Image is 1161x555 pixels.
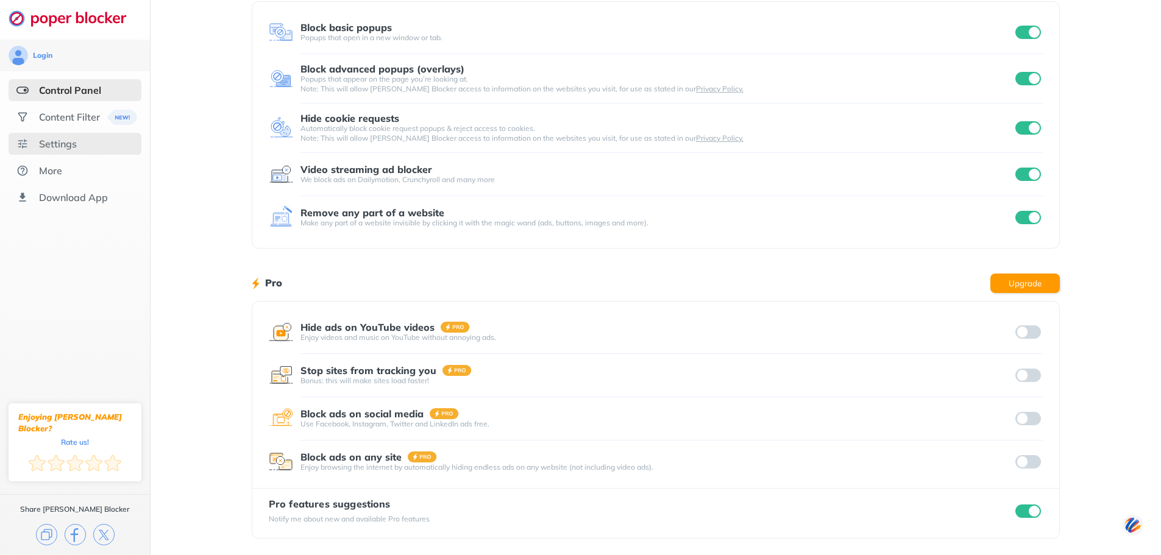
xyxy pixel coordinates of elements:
img: feature icon [269,116,293,140]
div: Use Facebook, Instagram, Twitter and LinkedIn ads free. [300,419,1014,429]
img: pro-badge.svg [408,451,437,462]
div: Bonus: this will make sites load faster! [300,376,1014,386]
div: Stop sites from tracking you [300,365,436,376]
div: Hide ads on YouTube videos [300,322,435,333]
div: Block ads on social media [300,408,424,419]
div: Settings [39,138,77,150]
img: feature icon [269,406,293,431]
img: features-selected.svg [16,84,29,96]
div: Enjoy browsing the internet by automatically hiding endless ads on any website (not including vid... [300,462,1014,472]
div: Popups that appear on the page you’re looking at. Note: This will allow [PERSON_NAME] Blocker acc... [300,74,1014,94]
img: settings.svg [16,138,29,150]
img: feature icon [269,162,293,186]
img: feature icon [269,450,293,474]
img: pro-badge.svg [441,322,470,333]
div: Notify me about new and available Pro features [269,514,430,524]
div: Rate us! [61,439,89,445]
div: Share [PERSON_NAME] Blocker [20,504,130,514]
img: lighting bolt [252,276,260,291]
a: Privacy Policy. [696,84,744,93]
div: More [39,164,62,177]
div: Block basic popups [300,22,392,33]
img: pro-badge.svg [430,408,459,419]
img: facebook.svg [65,524,86,545]
img: download-app.svg [16,191,29,203]
div: Block advanced popups (overlays) [300,63,464,74]
div: Login [33,51,52,60]
img: x.svg [93,524,115,545]
div: Download App [39,191,108,203]
div: Popups that open in a new window or tab. [300,33,1014,43]
button: Upgrade [990,274,1060,293]
div: Make any part of a website invisible by clicking it with the magic wand (ads, buttons, images and... [300,218,1014,228]
div: Content Filter [39,111,100,123]
div: Hide cookie requests [300,113,399,124]
img: about.svg [16,164,29,177]
img: logo-webpage.svg [9,10,140,27]
div: Pro features suggestions [269,498,430,509]
div: Enjoying [PERSON_NAME] Blocker? [18,411,132,434]
img: feature icon [269,205,293,230]
img: feature icon [269,363,293,387]
div: Control Panel [39,84,101,96]
div: Video streaming ad blocker [300,164,432,175]
div: Automatically block cookie request popups & reject access to cookies. Note: This will allow [PERS... [300,124,1014,143]
img: social.svg [16,111,29,123]
img: avatar.svg [9,46,28,65]
img: copy.svg [36,524,57,545]
img: feature icon [269,66,293,91]
img: pro-badge.svg [442,365,472,376]
img: feature icon [269,20,293,44]
h1: Pro [265,275,282,291]
div: We block ads on Dailymotion, Crunchyroll and many more [300,175,1014,185]
img: menuBanner.svg [107,110,137,125]
img: svg+xml;base64,PHN2ZyB3aWR0aD0iNDQiIGhlaWdodD0iNDQiIHZpZXdCb3g9IjAgMCA0NCA0NCIgZmlsbD0ibm9uZSIgeG... [1123,514,1143,537]
div: Enjoy videos and music on YouTube without annoying ads. [300,333,1014,342]
img: feature icon [269,320,293,344]
a: Privacy Policy. [696,133,744,143]
div: Block ads on any site [300,451,402,462]
div: Remove any part of a website [300,207,444,218]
